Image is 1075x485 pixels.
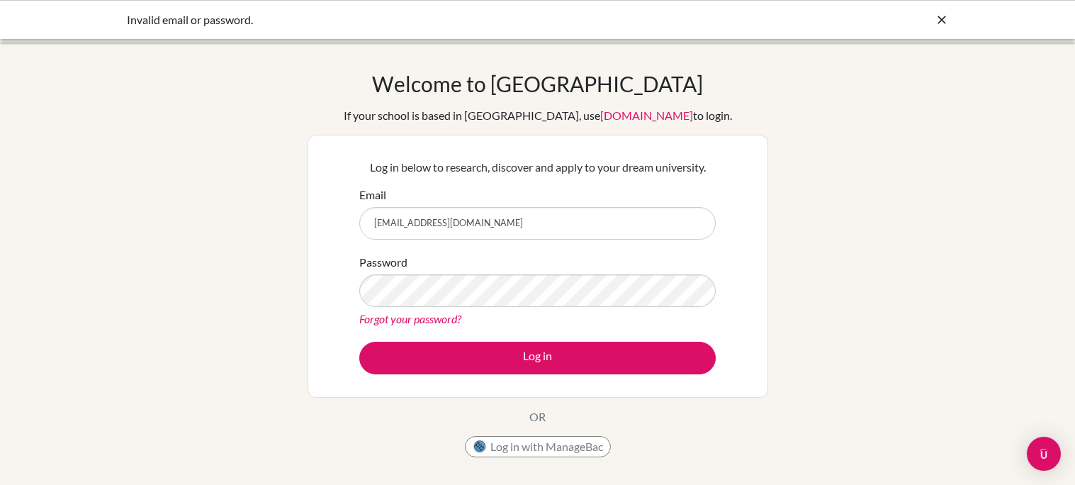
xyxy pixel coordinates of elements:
[127,11,736,28] div: Invalid email or password.
[1027,437,1061,471] div: Open Intercom Messenger
[359,254,407,271] label: Password
[359,159,716,176] p: Log in below to research, discover and apply to your dream university.
[372,71,703,96] h1: Welcome to [GEOGRAPHIC_DATA]
[529,408,546,425] p: OR
[344,107,732,124] div: If your school is based in [GEOGRAPHIC_DATA], use to login.
[600,108,693,122] a: [DOMAIN_NAME]
[465,436,611,457] button: Log in with ManageBac
[359,342,716,374] button: Log in
[359,186,386,204] label: Email
[359,312,461,325] a: Forgot your password?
